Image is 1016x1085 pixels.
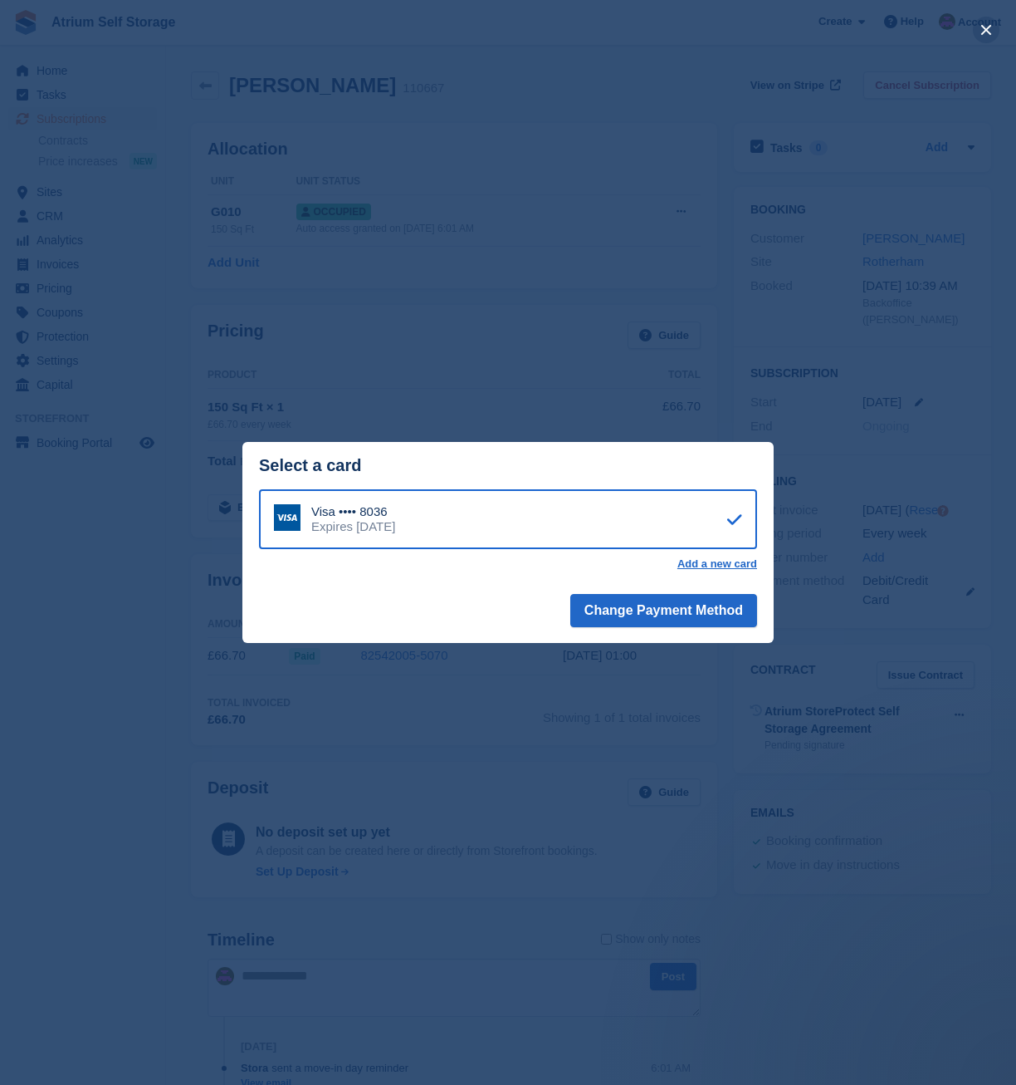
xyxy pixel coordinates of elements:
div: Expires [DATE] [311,519,395,534]
img: Visa Logo [274,504,300,531]
div: Select a card [259,456,757,475]
div: Visa •••• 8036 [311,504,395,519]
button: Change Payment Method [570,594,757,627]
a: Add a new card [677,557,757,571]
button: close [973,17,999,43]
